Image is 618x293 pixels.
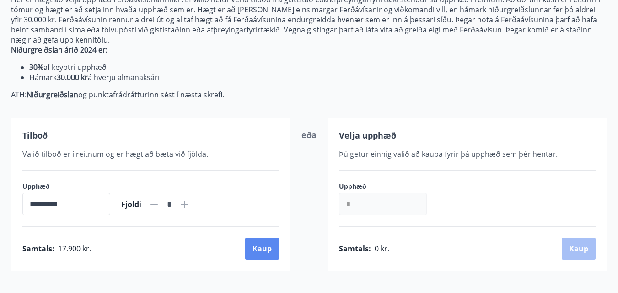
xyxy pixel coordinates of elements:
[22,244,54,254] span: Samtals :
[121,199,141,209] span: Fjöldi
[375,244,389,254] span: 0 kr.
[58,244,91,254] span: 17.900 kr.
[29,62,43,72] strong: 30%
[22,149,208,159] span: Valið tilboð er í reitnum og er hægt að bæta við fjölda.
[22,182,110,191] label: Upphæð
[245,238,279,260] button: Kaup
[29,62,607,72] li: af keyptri upphæð
[27,90,78,100] strong: Niðurgreiðslan
[301,129,317,140] span: eða
[11,90,607,100] p: ATH: og punktafrádrátturinn sést í næsta skrefi.
[339,244,371,254] span: Samtals :
[29,72,607,82] li: Hámark á hverju almanaksári
[339,149,558,159] span: Þú getur einnig valið að kaupa fyrir þá upphæð sem þér hentar.
[339,130,396,141] span: Velja upphæð
[57,72,88,82] strong: 30.000 kr
[339,182,436,191] label: Upphæð
[11,45,107,55] strong: Niðurgreiðslan árið 2024 er:
[22,130,48,141] span: Tilboð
